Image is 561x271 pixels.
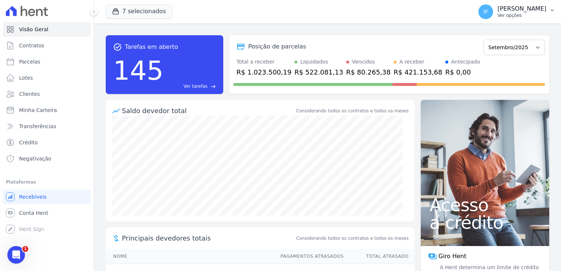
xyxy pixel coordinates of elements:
button: IF [PERSON_NAME] Ver opções [473,1,561,22]
a: Negativação [3,151,91,166]
span: Visão Geral [19,26,48,33]
div: Liquidados [300,58,328,66]
a: Transferências [3,119,91,134]
iframe: Intercom live chat [7,246,25,264]
div: Vencidos [352,58,375,66]
span: Negativação [19,155,51,162]
p: [PERSON_NAME] [497,5,546,12]
p: Ver opções [497,12,546,18]
div: R$ 80.265,38 [346,67,391,77]
span: east [210,84,216,89]
a: Contratos [3,38,91,53]
div: R$ 1.023.500,19 [236,67,292,77]
a: Ver tarefas east [166,83,216,90]
div: 145 [113,51,163,90]
div: Posição de parcelas [248,42,306,51]
span: IF [484,9,488,14]
div: Antecipado [451,58,480,66]
span: a crédito [430,214,540,231]
th: Total Atrasado [344,249,415,264]
th: Nome [106,249,274,264]
a: Recebíveis [3,189,91,204]
button: 7 selecionados [106,4,172,18]
a: Minha Carteira [3,103,91,118]
a: Crédito [3,135,91,150]
span: Contratos [19,42,44,49]
div: Saldo devedor total [122,106,295,116]
a: Clientes [3,87,91,101]
a: Conta Hent [3,206,91,220]
span: Acesso [430,196,540,214]
span: Parcelas [19,58,40,65]
div: R$ 0,00 [445,67,480,77]
span: task_alt [113,43,122,51]
span: Ver tarefas [184,83,207,90]
a: Parcelas [3,54,91,69]
span: Giro Hent [438,252,466,261]
span: Clientes [19,90,40,98]
span: Considerando todos os contratos e todos os meses [296,235,409,242]
th: Pagamentos Atrasados [274,249,344,264]
span: Recebíveis [19,193,47,200]
a: Visão Geral [3,22,91,37]
div: Total a receber [236,58,292,66]
div: A receber [399,58,424,66]
span: Tarefas em aberto [125,43,178,51]
div: Considerando todos os contratos e todos os meses [296,108,409,114]
a: Lotes [3,71,91,85]
span: Minha Carteira [19,106,57,114]
div: R$ 522.081,13 [294,67,343,77]
span: 1 [22,246,28,252]
span: Lotes [19,74,33,82]
div: Plataformas [6,178,88,187]
div: R$ 421.153,68 [394,67,442,77]
span: Crédito [19,139,38,146]
span: Transferências [19,123,56,130]
span: Principais devedores totais [122,233,295,243]
span: Conta Hent [19,209,48,217]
